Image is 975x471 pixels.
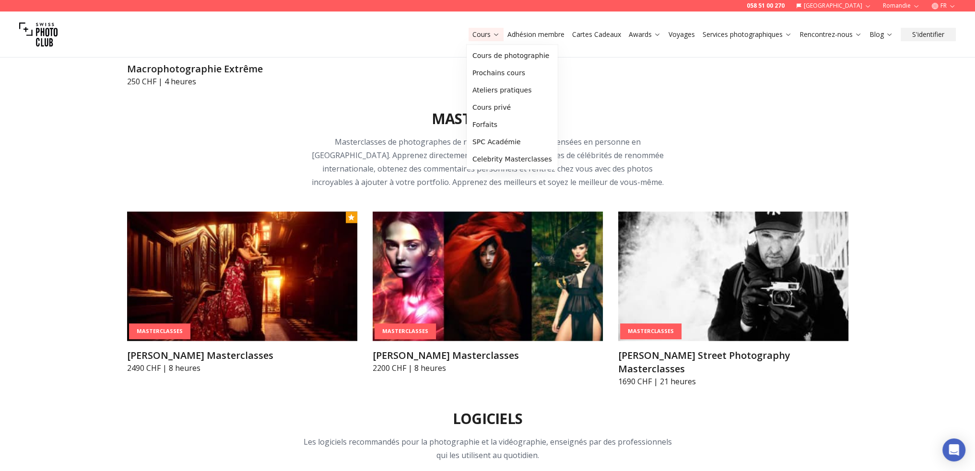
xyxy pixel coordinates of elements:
button: Rencontrez-nous [796,28,866,41]
img: Lindsay Adler Masterclasses [127,212,357,341]
img: Swiss photo club [19,15,58,54]
p: 2490 CHF | 8 heures [127,362,357,374]
h3: Macrophotographie Extrême [127,62,357,76]
h2: Masterclasses [432,110,543,127]
a: SPC Académie [469,133,556,150]
button: S'identifier [901,28,956,41]
a: Rencontrez-nous [799,30,862,39]
button: Voyages [665,28,699,41]
button: Awards [625,28,665,41]
a: Awards [629,30,661,39]
p: 1690 CHF | 21 heures [618,376,848,387]
a: Services photographiques [703,30,792,39]
a: Forfaits [469,116,556,133]
a: Adhésion membre [507,30,564,39]
a: Phil Penman Street Photography MasterclassesMasterClasses[PERSON_NAME] Street Photography Masterc... [618,212,848,387]
a: Prochains cours [469,64,556,81]
img: Phil Penman Street Photography Masterclasses [618,212,848,341]
span: Les logiciels recommandés pour la photographie et la vidéographie, enseignés par des professionne... [304,437,672,460]
p: 2200 CHF | 8 heures [373,362,603,374]
button: Blog [866,28,897,41]
h3: [PERSON_NAME] Masterclasses [373,349,603,362]
div: MasterClasses [620,324,681,340]
div: MasterClasses [375,324,436,340]
h3: [PERSON_NAME] Masterclasses [127,349,357,362]
a: Blog [869,30,893,39]
button: Cartes Cadeaux [568,28,625,41]
a: Cours privé [469,99,556,116]
a: Lindsay Adler MasterclassesMasterClasses[PERSON_NAME] Masterclasses2490 CHF | 8 heures [127,212,357,374]
h2: Logiciels [453,410,522,427]
button: Services photographiques [699,28,796,41]
a: Celebrity Masterclasses [469,150,556,168]
div: Open Intercom Messenger [942,438,965,461]
p: 250 CHF | 4 heures [127,76,357,87]
a: Cours de photographie [469,47,556,64]
a: Cartes Cadeaux [572,30,621,39]
a: 058 51 00 270 [747,2,785,10]
button: Adhésion membre [504,28,568,41]
img: Marco Benedetti Masterclasses [373,212,603,341]
h3: [PERSON_NAME] Street Photography Masterclasses [618,349,848,376]
button: Cours [469,28,504,41]
a: Cours [472,30,500,39]
a: Marco Benedetti MasterclassesMasterClasses[PERSON_NAME] Masterclasses2200 CHF | 8 heures [373,212,603,374]
div: MasterClasses [129,324,190,340]
a: Ateliers pratiques [469,81,556,99]
a: Voyages [669,30,695,39]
